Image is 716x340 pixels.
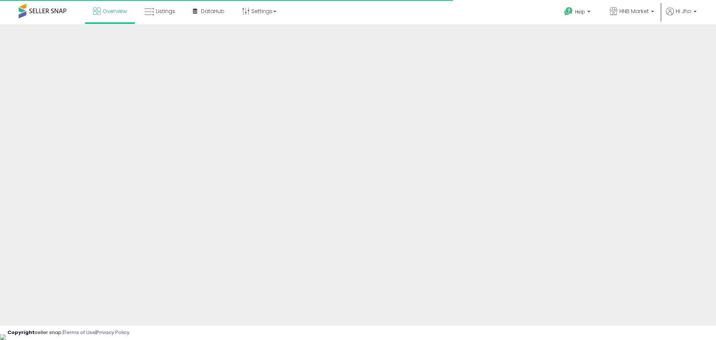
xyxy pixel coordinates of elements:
span: Help [575,9,585,15]
a: Privacy Policy [97,329,129,336]
a: Terms of Use [64,329,95,336]
span: HNB Market [619,7,649,15]
strong: Copyright [7,329,35,336]
span: Hi Jho [676,7,691,15]
i: Get Help [564,7,573,16]
span: DataHub [201,7,224,15]
a: Help [558,1,598,24]
a: Hi Jho [666,7,697,24]
div: seller snap | | [7,329,129,336]
span: Overview [103,7,127,15]
span: Listings [156,7,175,15]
